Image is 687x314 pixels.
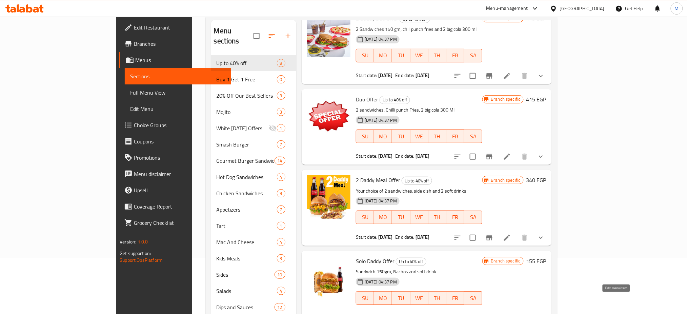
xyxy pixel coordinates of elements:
span: WE [413,212,426,222]
div: Appetizers7 [211,201,296,218]
span: Up to 40% off [380,96,410,104]
div: items [277,254,285,262]
span: Select all sections [249,29,264,43]
div: Buy 1 Get 1 Free [217,75,277,83]
span: 3 [277,255,285,262]
button: delete [517,68,533,84]
a: Upsell [119,182,231,198]
span: Full Menu View [130,89,226,97]
button: SA [464,130,482,143]
svg: Show Choices [537,72,545,80]
a: Promotions [119,150,231,166]
span: Solo Daddy Offer [356,256,395,266]
b: [DATE] [379,152,393,160]
span: MO [377,51,389,60]
span: FR [449,212,462,222]
a: Edit Restaurant [119,19,231,36]
span: 9 [277,190,285,197]
h6: 415 EGP [526,14,546,23]
svg: Inactive section [269,124,277,132]
span: 0 [277,76,285,83]
button: Branch-specific-item [481,68,498,84]
span: Smash Burger [217,140,277,149]
span: TH [431,132,444,141]
a: Menu disclaimer [119,166,231,182]
div: items [277,140,285,149]
span: Sides [217,271,275,279]
span: 7 [277,207,285,213]
div: White Friday Offers [217,124,269,132]
div: items [277,222,285,230]
b: [DATE] [416,71,430,80]
button: Branch-specific-item [481,230,498,246]
span: WE [413,51,426,60]
span: [DATE] 04:37 PM [362,117,400,123]
span: M [675,5,679,12]
svg: Show Choices [537,153,545,161]
span: SU [359,293,371,303]
h6: 340 EGP [526,175,546,185]
div: Tart [217,222,277,230]
button: WE [410,211,428,224]
span: Start date: [356,233,378,241]
a: Coverage Report [119,198,231,215]
span: Branch specific [488,258,523,264]
div: 20% Off Our Best Sellers3 [211,87,296,104]
div: items [277,287,285,295]
button: show more [533,230,549,246]
a: Menus [119,52,231,68]
span: Choice Groups [134,121,226,129]
div: Gourmet Burger Sandwiches [217,157,275,165]
span: Promotions [134,154,226,162]
span: SA [467,132,480,141]
span: Branch specific [488,96,523,102]
span: TU [395,132,407,141]
span: Dips and Sauces [217,303,275,311]
h2: Menu sections [214,26,254,46]
span: TH [431,212,444,222]
span: MO [377,293,389,303]
button: MO [374,130,392,143]
span: 3 [277,109,285,115]
div: items [277,238,285,246]
span: Duo Offer [356,94,378,104]
div: Kids Meals3 [211,250,296,267]
span: Hot Dog Sandwiches [217,173,277,181]
div: Up to 40% off [217,59,277,67]
span: TH [431,293,444,303]
span: MO [377,132,389,141]
span: Grocery Checklist [134,219,226,227]
span: Upsell [134,186,226,194]
span: FR [449,51,462,60]
button: MO [374,49,392,62]
h6: 415 EGP [526,95,546,104]
span: TH [431,51,444,60]
span: MO [377,212,389,222]
span: [DATE] 04:37 PM [362,36,400,42]
div: Buy 1 Get 1 Free0 [211,71,296,87]
span: Menus [135,56,226,64]
p: 2 Sandwiches 150 gm, chili punch fries and 2 big cola 300 ml [356,25,483,34]
button: TH [428,291,446,305]
span: 1 [277,223,285,229]
div: Kids Meals [217,254,277,262]
div: Menu-management [486,4,528,13]
span: WE [413,293,426,303]
div: Salads4 [211,283,296,299]
div: 20% Off Our Best Sellers [217,92,277,100]
div: Smash Burger7 [211,136,296,153]
div: Mojito3 [211,104,296,120]
div: White [DATE] Offers1 [211,120,296,136]
span: Mojito [217,108,277,116]
span: FR [449,293,462,303]
img: 2 Daddy Meal Offer [307,175,350,219]
button: WE [410,49,428,62]
b: [DATE] [416,233,430,241]
a: Choice Groups [119,117,231,133]
span: 12 [275,304,285,311]
a: Grocery Checklist [119,215,231,231]
span: SU [359,51,371,60]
